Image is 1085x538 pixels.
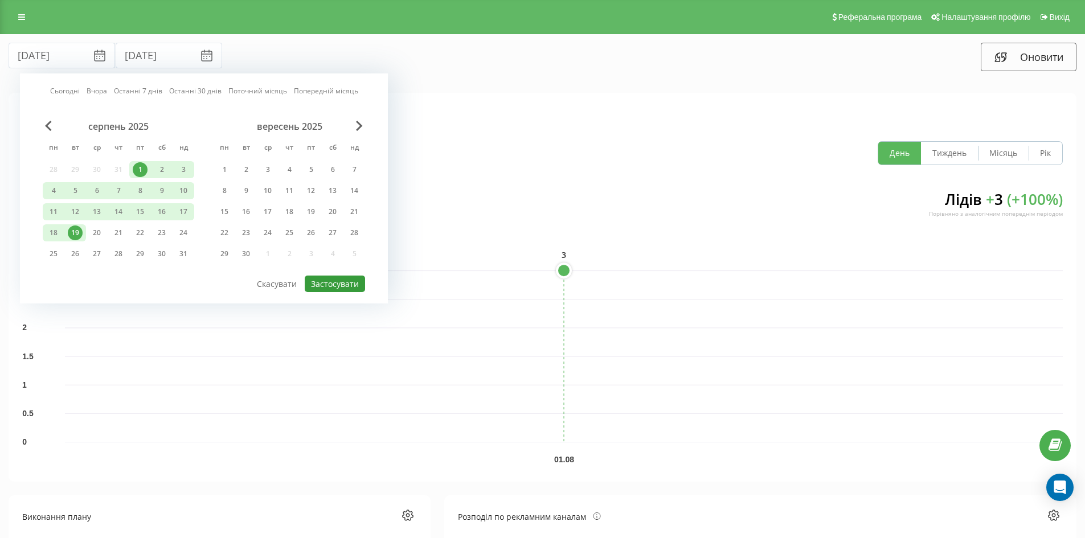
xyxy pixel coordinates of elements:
[129,161,151,178] div: пт 1 серп 2025 р.
[282,183,297,198] div: 11
[304,225,318,240] div: 26
[324,140,341,157] abbr: субота
[986,189,994,210] span: +
[45,121,52,131] span: Previous Month
[68,204,83,219] div: 12
[169,85,222,96] a: Останні 30 днів
[68,183,83,198] div: 5
[981,43,1076,71] button: Оновити
[343,161,365,178] div: нд 7 вер 2025 р.
[22,437,27,446] text: 0
[228,85,287,96] a: Поточний місяць
[343,224,365,241] div: нд 28 вер 2025 р.
[43,121,194,132] div: серпень 2025
[259,140,276,157] abbr: середа
[347,204,362,219] div: 21
[1007,189,1063,210] span: ( + 100 %)
[46,225,61,240] div: 18
[89,247,104,261] div: 27
[260,204,275,219] div: 17
[294,85,358,96] a: Попередній місяць
[554,455,574,464] text: 01.08
[235,245,257,262] div: вт 30 вер 2025 р.
[88,140,105,157] abbr: середа
[282,162,297,177] div: 4
[356,121,363,131] span: Next Month
[343,182,365,199] div: нд 14 вер 2025 р.
[325,225,340,240] div: 27
[325,183,340,198] div: 13
[151,203,173,220] div: сб 16 серп 2025 р.
[173,245,194,262] div: нд 31 серп 2025 р.
[89,225,104,240] div: 20
[214,245,235,262] div: пн 29 вер 2025 р.
[214,224,235,241] div: пн 22 вер 2025 р.
[89,183,104,198] div: 6
[133,162,148,177] div: 1
[282,204,297,219] div: 18
[343,203,365,220] div: нд 21 вер 2025 р.
[22,511,91,523] div: Виконання плану
[239,183,253,198] div: 9
[64,224,86,241] div: вт 19 серп 2025 р.
[239,247,253,261] div: 30
[133,247,148,261] div: 29
[838,13,922,22] span: Реферальна програма
[175,140,192,157] abbr: неділя
[176,183,191,198] div: 10
[22,409,34,418] text: 0.5
[151,182,173,199] div: сб 9 серп 2025 р.
[239,162,253,177] div: 2
[86,182,108,199] div: ср 6 серп 2025 р.
[154,247,169,261] div: 30
[347,225,362,240] div: 28
[68,247,83,261] div: 26
[46,247,61,261] div: 25
[257,161,279,178] div: ср 3 вер 2025 р.
[279,182,300,199] div: чт 11 вер 2025 р.
[279,161,300,178] div: чт 4 вер 2025 р.
[151,161,173,178] div: сб 2 серп 2025 р.
[260,162,275,177] div: 3
[153,140,170,157] abbr: субота
[304,183,318,198] div: 12
[86,224,108,241] div: ср 20 серп 2025 р.
[110,140,127,157] abbr: четвер
[151,224,173,241] div: сб 23 серп 2025 р.
[279,203,300,220] div: чт 18 вер 2025 р.
[86,203,108,220] div: ср 13 серп 2025 р.
[346,140,363,157] abbr: неділя
[111,225,126,240] div: 21
[978,142,1029,165] button: Місяць
[176,247,191,261] div: 31
[214,182,235,199] div: пн 8 вер 2025 р.
[251,276,303,292] button: Скасувати
[111,204,126,219] div: 14
[217,183,232,198] div: 8
[282,225,297,240] div: 25
[304,162,318,177] div: 5
[214,121,365,132] div: вересень 2025
[22,352,34,361] text: 1.5
[154,162,169,177] div: 2
[154,225,169,240] div: 23
[257,224,279,241] div: ср 24 вер 2025 р.
[64,245,86,262] div: вт 26 серп 2025 р.
[214,161,235,178] div: пн 1 вер 2025 р.
[67,140,84,157] abbr: вівторок
[133,183,148,198] div: 8
[176,225,191,240] div: 24
[921,142,978,165] button: Тиждень
[132,140,149,157] abbr: п’ятниця
[325,204,340,219] div: 20
[108,245,129,262] div: чт 28 серп 2025 р.
[151,245,173,262] div: сб 30 серп 2025 р.
[281,140,298,157] abbr: четвер
[347,162,362,177] div: 7
[458,511,601,523] div: Розподіл по рекламним каналам
[217,247,232,261] div: 29
[322,203,343,220] div: сб 20 вер 2025 р.
[217,162,232,177] div: 1
[300,224,322,241] div: пт 26 вер 2025 р.
[1029,142,1062,165] button: Рік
